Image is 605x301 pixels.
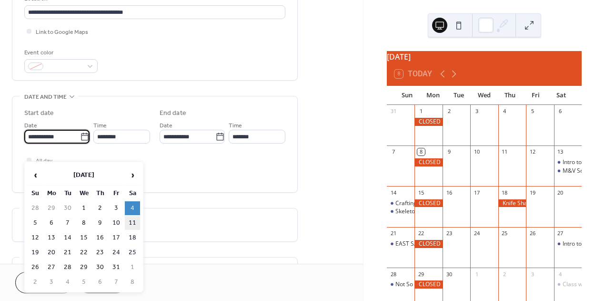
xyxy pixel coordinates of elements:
td: 25 [125,246,140,259]
td: 8 [125,275,140,289]
div: 30 [445,270,453,278]
th: Th [92,187,108,200]
div: 2 [445,108,453,115]
div: CLOSED [414,158,442,166]
div: 15 [417,189,424,196]
td: 11 [125,216,140,230]
td: 20 [44,246,59,259]
div: 19 [529,189,536,196]
th: Sa [125,187,140,200]
div: 8 [417,148,424,156]
td: 22 [76,246,91,259]
td: 1 [125,260,140,274]
th: Tu [60,187,75,200]
div: 1 [417,108,424,115]
div: 23 [445,230,453,237]
div: Intro to Pointed Pen Calligraphy with the Calligraphy Girl, $85 [554,158,582,166]
div: 17 [473,189,480,196]
div: Event color [24,48,96,58]
div: Start date [24,108,54,118]
td: 16 [92,231,108,245]
div: 4 [501,108,508,115]
td: 5 [76,275,91,289]
div: End date [160,108,186,118]
td: 8 [76,216,91,230]
td: 1 [76,201,91,215]
div: Mon [420,86,446,105]
div: 18 [501,189,508,196]
button: Cancel [15,272,74,293]
td: 31 [109,260,124,274]
div: 2 [501,270,508,278]
div: 5 [529,108,536,115]
td: 26 [28,260,43,274]
div: 1 [473,270,480,278]
th: Fr [109,187,124,200]
div: Skeleton Coffin: Craftopolis [DATE] Brunch Series, $55 [395,208,539,216]
div: Sun [394,86,420,105]
div: Wed [472,86,497,105]
span: Time [93,121,107,131]
td: 3 [44,275,59,289]
td: 27 [44,260,59,274]
div: 7 [390,148,397,156]
div: 3 [529,270,536,278]
span: › [125,166,140,185]
span: ‹ [28,166,42,185]
div: Crafting Potion Bottles: Craftopolis [DATE] Brunch Series, $45 [395,199,558,208]
td: 2 [28,275,43,289]
div: Sat [548,86,574,105]
div: 16 [445,189,453,196]
td: 10 [109,216,124,230]
div: Class with the Calligraphy Girl, $85 [554,280,582,289]
td: 4 [125,201,140,215]
td: 17 [109,231,124,245]
div: 13 [557,148,564,156]
div: CLOSED [414,280,442,289]
div: 11 [501,148,508,156]
div: 21 [390,230,397,237]
div: 27 [557,230,564,237]
div: CLOSED [414,118,442,126]
div: M&V Soy Candles & Concrete Studio: Fall Sip & Pour Candlemaking Class, $50 [554,167,582,175]
td: 4 [60,275,75,289]
td: 7 [60,216,75,230]
td: 3 [109,201,124,215]
div: CLOSED [414,199,442,208]
td: 28 [28,201,43,215]
div: Tue [446,86,472,105]
th: Mo [44,187,59,200]
div: Not So Scary Treats: Cookie Decorating Class with Sugar Sweetery, SOLD OUT [395,280,602,289]
div: 9 [445,148,453,156]
div: Knife Sharpening with Labrado Forge [498,199,526,208]
div: 28 [390,270,397,278]
div: [DATE] [387,51,582,62]
div: 29 [417,270,424,278]
div: 25 [501,230,508,237]
td: 30 [92,260,108,274]
th: [DATE] [44,165,124,186]
td: 19 [28,246,43,259]
span: All day [36,156,52,166]
td: 7 [109,275,124,289]
td: 30 [60,201,75,215]
div: 12 [529,148,536,156]
span: Link to Google Maps [36,27,88,37]
div: Thu [497,86,523,105]
div: 6 [557,108,564,115]
td: 6 [44,216,59,230]
td: 18 [125,231,140,245]
td: 14 [60,231,75,245]
span: Date [24,121,37,131]
td: 2 [92,201,108,215]
div: EAST SAC: PopUp Market with Sac Vendor Connect! More Info Coming Soon! [395,240,596,248]
div: 22 [417,230,424,237]
div: 3 [473,108,480,115]
td: 21 [60,246,75,259]
div: Crafting Potion Bottles: Craftopolis Sunday Brunch Series, $45 [387,199,414,208]
span: Date and time [24,92,67,102]
td: 6 [92,275,108,289]
td: 29 [44,201,59,215]
td: 5 [28,216,43,230]
span: Date [160,121,172,131]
